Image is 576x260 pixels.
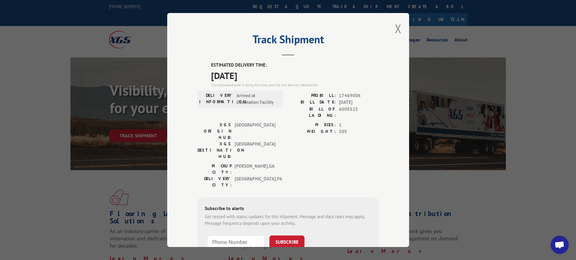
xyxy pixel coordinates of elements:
span: [DATE] [339,99,379,106]
span: 17469006 [339,92,379,99]
span: 6008525 [339,106,379,119]
label: WEIGHT: [288,128,336,135]
label: ESTIMATED DELIVERY TIME: [211,62,379,69]
label: PIECES: [288,122,336,129]
div: The estimated time is using the time zone for the delivery destination. [211,82,379,88]
label: DELIVERY CITY: [197,176,232,188]
span: 305 [339,128,379,135]
div: Subscribe to alerts [205,205,372,213]
div: Get texted with status updates for this shipment. Message and data rates may apply. Message frequ... [205,213,372,227]
input: Phone Number [207,235,265,248]
label: BILL DATE: [288,99,336,106]
span: [GEOGRAPHIC_DATA] , PA [235,176,275,188]
label: PICKUP CITY: [197,163,232,176]
label: BILL OF LADING: [288,106,336,119]
span: [PERSON_NAME] , GA [235,163,275,176]
span: [DATE] [211,69,379,82]
a: Open chat [551,236,569,254]
h2: Track Shipment [197,35,379,47]
button: SUBSCRIBE [269,235,304,248]
span: [GEOGRAPHIC_DATA] [235,122,275,141]
span: [GEOGRAPHIC_DATA] [235,141,275,160]
span: 1 [339,122,379,129]
label: DELIVERY INFORMATION: [199,92,233,106]
label: XGS ORIGIN HUB: [197,122,232,141]
label: XGS DESTINATION HUB: [197,141,232,160]
label: PROBILL: [288,92,336,99]
button: Close modal [395,21,402,37]
span: Arrived at Destination Facility [236,92,277,106]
